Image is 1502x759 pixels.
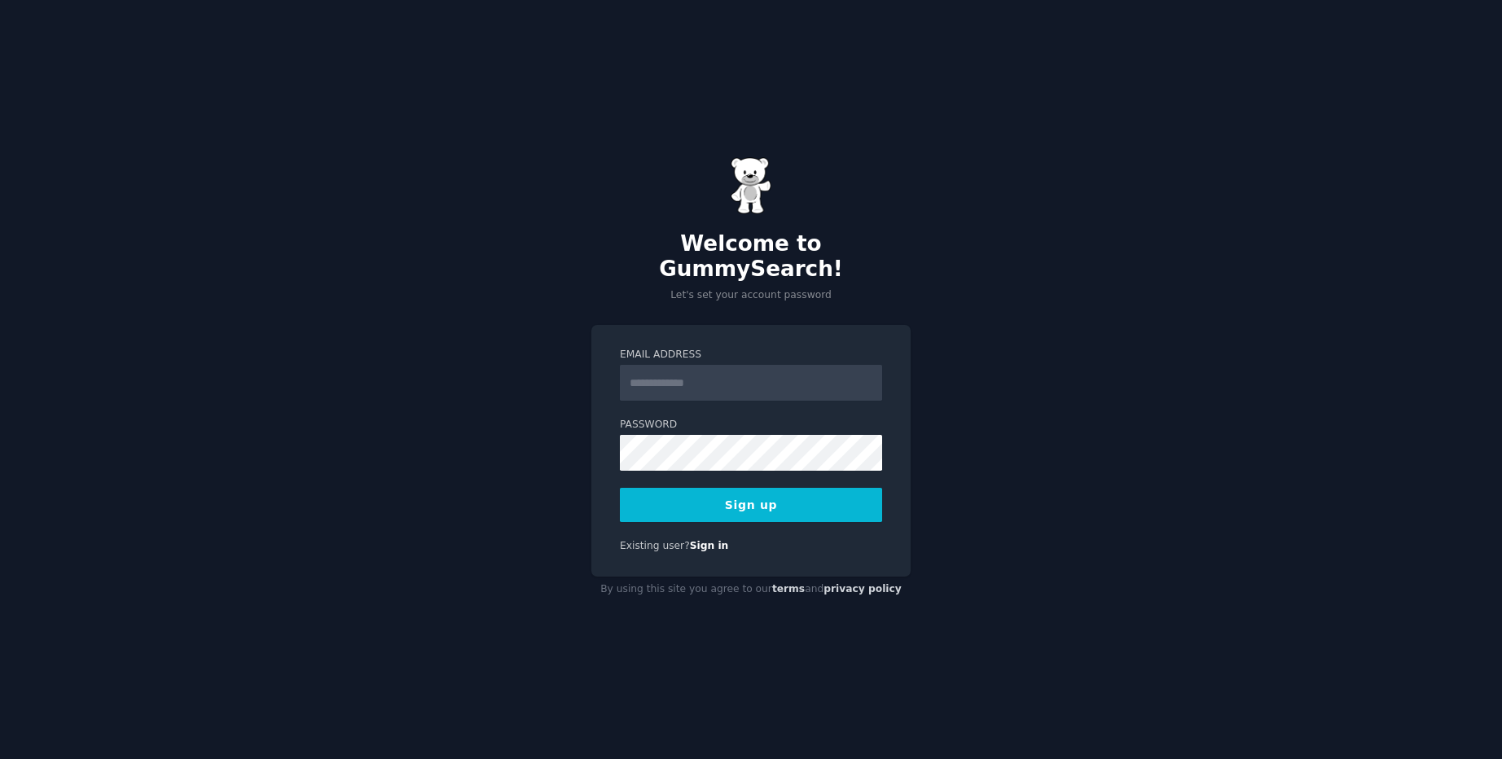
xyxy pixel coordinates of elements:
p: Let's set your account password [591,288,911,303]
a: privacy policy [823,583,902,594]
label: Password [620,418,882,432]
a: terms [772,583,805,594]
div: By using this site you agree to our and [591,577,911,603]
h2: Welcome to GummySearch! [591,231,911,283]
img: Gummy Bear [731,157,771,214]
span: Existing user? [620,540,690,551]
a: Sign in [690,540,729,551]
label: Email Address [620,348,882,362]
button: Sign up [620,488,882,522]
